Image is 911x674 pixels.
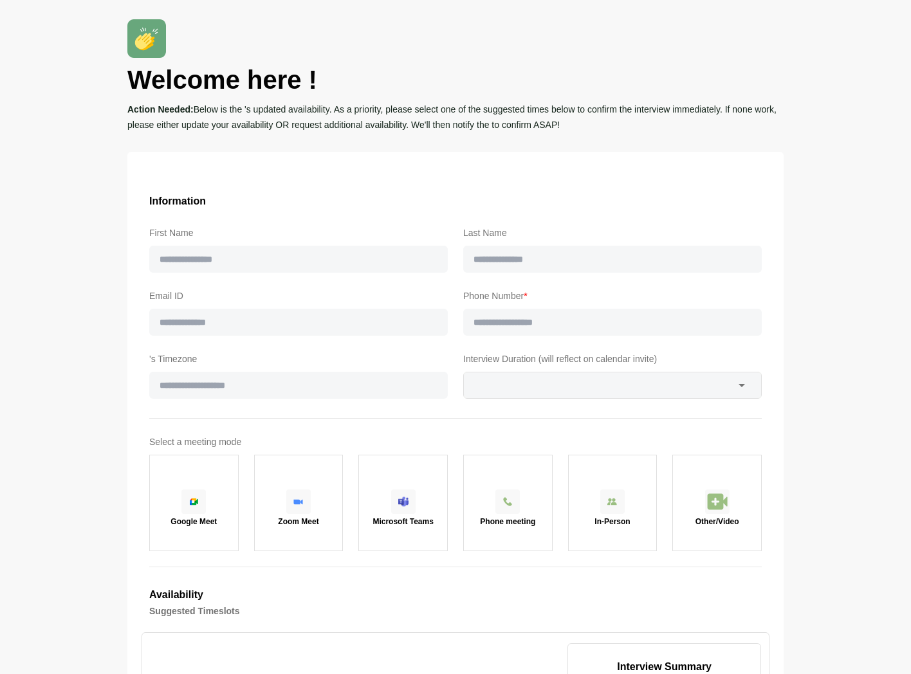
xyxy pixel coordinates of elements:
label: 's Timezone [149,351,448,367]
p: In-Person [594,518,630,525]
label: Select a meeting mode [149,434,762,450]
label: First Name [149,225,448,241]
p: Phone meeting [480,518,535,525]
p: Google Meet [170,518,217,525]
h3: Information [149,193,762,210]
h1: Welcome here ! [127,63,784,96]
p: Below is the 's updated availability. As a priority, please select one of the suggested times bel... [127,102,784,132]
label: Interview Duration (will reflect on calendar invite) [463,351,762,367]
label: Last Name [463,225,762,241]
h3: Availability [149,587,762,603]
label: Phone Number [463,288,762,304]
p: Other/Video [695,518,739,525]
p: Zoom Meet [278,518,318,525]
label: Email ID [149,288,448,304]
h4: Suggested Timeslots [149,603,762,619]
p: Microsoft Teams [373,518,433,525]
span: Action Needed: [127,104,194,114]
